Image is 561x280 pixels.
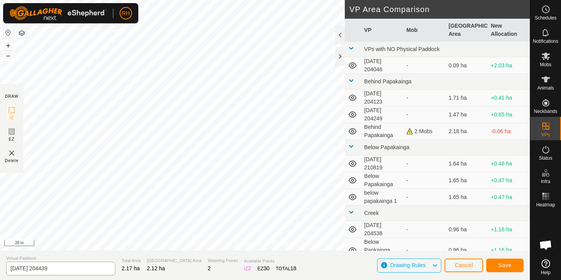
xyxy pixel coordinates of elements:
[349,5,530,14] h2: VP Area Comparison
[445,106,487,123] td: 1.47 ha
[364,144,409,150] span: Below Papakainga
[406,225,442,234] div: -
[534,233,557,257] a: Open chat
[406,246,442,254] div: -
[7,148,16,158] img: VP
[488,123,530,140] td: -0.06 ha
[406,193,442,201] div: -
[6,255,115,262] span: Virtual Paddock
[5,158,19,164] span: Delete
[258,264,270,273] div: EZ
[248,265,251,271] span: 2
[390,262,425,268] span: Drawing Rules
[276,264,296,273] div: TOTAL
[10,115,14,121] span: IZ
[540,62,551,67] span: Mobs
[445,238,487,263] td: 0.96 ha
[533,39,558,44] span: Notifications
[455,262,473,268] span: Cancel
[445,189,487,206] td: 1.65 ha
[541,132,550,137] span: VPs
[361,172,403,189] td: Below Papakainga
[122,257,141,264] span: Total Area
[539,156,552,160] span: Status
[290,265,296,271] span: 18
[9,136,15,142] span: EZ
[445,155,487,172] td: 1.64 ha
[4,41,13,50] button: +
[488,221,530,238] td: +1.16 ha
[361,189,403,206] td: below papakainga 1
[406,160,442,168] div: -
[273,240,296,247] a: Contact Us
[147,257,201,264] span: [GEOGRAPHIC_DATA] Area
[364,78,411,85] span: Behind Papakainga
[4,51,13,60] button: –
[361,123,403,140] td: Behind Papakainga
[147,265,165,271] span: 2.12 ha
[530,256,561,278] a: Help
[536,203,555,207] span: Heatmap
[263,265,270,271] span: 30
[445,123,487,140] td: 2.18 ha
[361,106,403,123] td: [DATE] 204249
[488,90,530,106] td: +0.41 ha
[406,94,442,102] div: -
[537,86,554,90] span: Animals
[535,16,556,20] span: Schedules
[445,259,483,272] button: Cancel
[244,258,296,264] span: Available Points
[361,221,403,238] td: [DATE] 204538
[541,270,550,275] span: Help
[403,19,445,42] th: Mob
[488,19,530,42] th: New Allocation
[364,210,379,216] span: Creek
[361,238,403,263] td: Below Papkainga Creek
[9,6,107,20] img: Gallagher Logo
[488,155,530,172] td: +0.48 ha
[445,57,487,74] td: 0.09 ha
[445,19,487,42] th: [GEOGRAPHIC_DATA] Area
[488,106,530,123] td: +0.65 ha
[5,93,18,99] div: DRAW
[488,238,530,263] td: +1.16 ha
[486,259,524,272] button: Save
[541,179,550,184] span: Infra
[498,262,512,268] span: Save
[208,257,238,264] span: Watering Points
[488,189,530,206] td: +0.47 ha
[445,221,487,238] td: 0.96 ha
[361,90,403,106] td: [DATE] 204123
[122,9,130,18] span: RH
[361,155,403,172] td: [DATE] 210819
[406,111,442,119] div: -
[406,176,442,185] div: -
[244,264,251,273] div: IZ
[488,57,530,74] td: +2.03 ha
[4,28,13,37] button: Reset Map
[534,109,557,114] span: Neckbands
[361,57,403,74] td: [DATE] 204046
[361,19,403,42] th: VP
[364,46,440,52] span: VPs with NO Physical Paddock
[406,62,442,70] div: -
[234,240,263,247] a: Privacy Policy
[445,90,487,106] td: 1.71 ha
[406,127,442,136] div: 2 Mobs
[122,265,140,271] span: 2.17 ha
[208,265,211,271] span: 2
[445,172,487,189] td: 1.65 ha
[488,172,530,189] td: +0.47 ha
[17,28,26,38] button: Map Layers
